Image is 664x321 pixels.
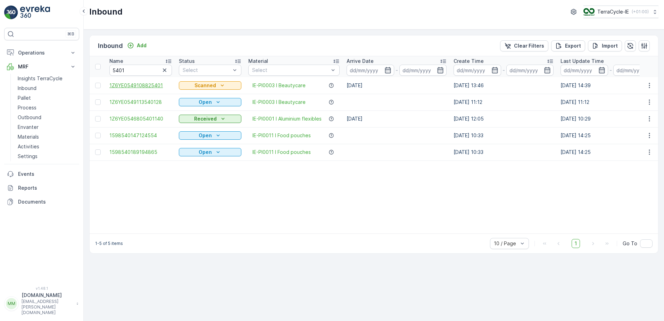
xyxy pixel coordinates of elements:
div: Toggle Row Selected [95,99,101,105]
button: Export [551,40,585,51]
img: TC_CKGxpWm.png [583,8,595,16]
p: Events [18,171,76,178]
p: Activities [18,143,39,150]
input: dd/mm/yyyy [613,65,661,76]
div: MM [6,298,17,309]
input: dd/mm/yyyy [347,65,394,76]
p: Add [137,42,147,49]
a: 1Z6YE0549113540128 [109,99,172,106]
input: dd/mm/yyyy [506,65,554,76]
p: Operations [18,49,65,56]
p: Select [252,67,329,74]
a: 1598540189194865 [109,149,172,156]
button: Open [179,148,241,156]
div: Toggle Row Selected [95,83,101,88]
span: v 1.48.1 [4,286,79,290]
td: [DATE] [343,110,450,127]
p: Select [183,67,231,74]
p: ⌘B [67,31,74,37]
td: [DATE] 14:39 [557,77,664,94]
a: 1598540147124554 [109,132,172,139]
p: Arrive Date [347,58,374,65]
div: Toggle Row Selected [95,116,101,122]
p: Process [18,104,36,111]
a: Outbound [15,113,79,122]
td: [DATE] 11:12 [557,94,664,110]
span: IE-PI0011 I Food pouches [252,149,311,156]
p: - [609,66,612,74]
p: Clear Filters [514,42,544,49]
td: [DATE] 13:46 [450,77,557,94]
td: [DATE] 14:25 [557,127,664,144]
p: Inbound [89,6,123,17]
p: Reports [18,184,76,191]
a: Inbound [15,83,79,93]
td: [DATE] 10:33 [450,127,557,144]
p: Insights TerraCycle [18,75,63,82]
button: Open [179,131,241,140]
td: [DATE] 10:33 [450,144,557,160]
p: Last Update Time [561,58,604,65]
p: Envanter [18,124,39,131]
p: TerraCycle-IE [597,8,629,15]
div: Toggle Row Selected [95,149,101,155]
a: 1Z6YE0546805401140 [109,115,172,122]
td: [DATE] 12:05 [450,110,557,127]
button: TerraCycle-IE(+01:00) [583,6,658,18]
p: Inbound [98,41,123,51]
button: MRF [4,60,79,74]
button: MM[DOMAIN_NAME][EMAIL_ADDRESS][PERSON_NAME][DOMAIN_NAME] [4,292,79,315]
a: Reports [4,181,79,195]
td: [DATE] 10:29 [557,110,664,127]
input: dd/mm/yyyy [561,65,608,76]
button: Operations [4,46,79,60]
p: Scanned [194,82,216,89]
a: Process [15,103,79,113]
p: Settings [18,153,38,160]
a: IE-PI0003 I Beautycare [252,99,306,106]
p: Outbound [18,114,41,121]
a: Pallet [15,93,79,103]
p: MRF [18,63,65,70]
p: Open [199,149,212,156]
p: Export [565,42,581,49]
a: Envanter [15,122,79,132]
button: Clear Filters [500,40,548,51]
a: IE-PI0011 I Food pouches [252,132,311,139]
td: [DATE] [343,77,450,94]
img: logo [4,6,18,19]
p: 1-5 of 5 items [95,241,123,246]
a: Events [4,167,79,181]
button: Scanned [179,81,241,90]
p: Inbound [18,85,36,92]
a: 1Z6YE0549108825401 [109,82,172,89]
p: Name [109,58,123,65]
span: Go To [623,240,637,247]
p: Import [602,42,618,49]
p: Open [199,99,212,106]
p: - [396,66,398,74]
p: Documents [18,198,76,205]
span: IE-PI0001 I Aluminium flexibles [252,115,322,122]
p: ( +01:00 ) [632,9,649,15]
button: Received [179,115,241,123]
span: IE-PI0003 I Beautycare [252,82,306,89]
td: [DATE] 14:25 [557,144,664,160]
span: 1 [572,239,580,248]
p: Materials [18,133,39,140]
p: Pallet [18,94,31,101]
input: dd/mm/yyyy [399,65,447,76]
a: Materials [15,132,79,142]
button: Add [124,41,149,50]
p: Open [199,132,212,139]
a: Documents [4,195,79,209]
a: Settings [15,151,79,161]
div: Toggle Row Selected [95,133,101,138]
img: logo_light-DOdMpM7g.png [20,6,50,19]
